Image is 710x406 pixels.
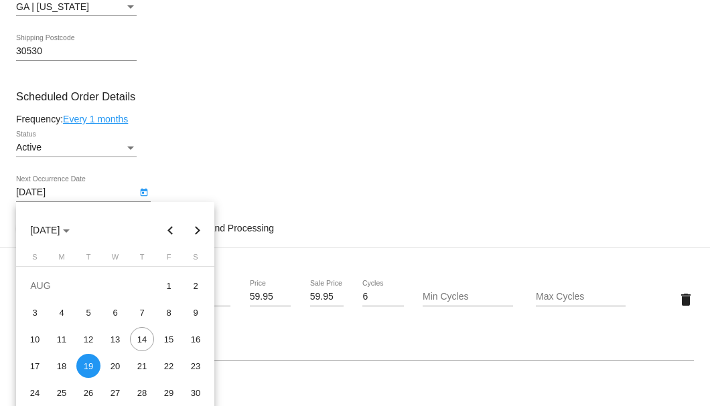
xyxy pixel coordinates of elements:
td: August 28, 2025 [129,379,155,406]
td: August 30, 2025 [182,379,209,406]
td: August 16, 2025 [182,326,209,352]
div: 9 [184,300,208,324]
td: August 19, 2025 [75,352,102,379]
td: August 22, 2025 [155,352,182,379]
div: 26 [76,381,100,405]
td: August 6, 2025 [102,299,129,326]
div: 12 [76,327,100,351]
div: 10 [23,327,47,351]
td: August 10, 2025 [21,326,48,352]
div: 8 [157,300,181,324]
td: August 26, 2025 [75,379,102,406]
div: 18 [50,354,74,378]
div: 17 [23,354,47,378]
div: 4 [50,300,74,324]
div: 27 [103,381,127,405]
td: August 9, 2025 [182,299,209,326]
button: Previous month [157,217,184,243]
th: Thursday [129,253,155,266]
button: Next month [184,217,211,243]
div: 2 [184,274,208,298]
td: August 14, 2025 [129,326,155,352]
td: August 23, 2025 [182,352,209,379]
td: August 12, 2025 [75,326,102,352]
div: 23 [184,354,208,378]
div: 22 [157,354,181,378]
button: Choose month and year [19,217,80,243]
div: 30 [184,381,208,405]
div: 21 [130,354,154,378]
div: 6 [103,300,127,324]
td: August 13, 2025 [102,326,129,352]
td: August 15, 2025 [155,326,182,352]
div: 19 [76,354,100,378]
td: August 25, 2025 [48,379,75,406]
td: August 11, 2025 [48,326,75,352]
div: 28 [130,381,154,405]
td: August 20, 2025 [102,352,129,379]
td: August 7, 2025 [129,299,155,326]
div: 16 [184,327,208,351]
div: 11 [50,327,74,351]
div: 3 [23,300,47,324]
th: Tuesday [75,253,102,266]
td: August 27, 2025 [102,379,129,406]
th: Monday [48,253,75,266]
th: Wednesday [102,253,129,266]
td: August 24, 2025 [21,379,48,406]
td: August 21, 2025 [129,352,155,379]
th: Saturday [182,253,209,266]
span: [DATE] [30,225,70,235]
th: Friday [155,253,182,266]
div: 15 [157,327,181,351]
td: August 3, 2025 [21,299,48,326]
td: August 18, 2025 [48,352,75,379]
div: 29 [157,381,181,405]
div: 13 [103,327,127,351]
td: August 8, 2025 [155,299,182,326]
td: August 4, 2025 [48,299,75,326]
div: 20 [103,354,127,378]
div: 14 [130,327,154,351]
th: Sunday [21,253,48,266]
td: August 1, 2025 [155,272,182,299]
td: August 5, 2025 [75,299,102,326]
td: August 17, 2025 [21,352,48,379]
div: 5 [76,300,100,324]
td: AUG [21,272,155,299]
td: August 29, 2025 [155,379,182,406]
td: August 2, 2025 [182,272,209,299]
div: 24 [23,381,47,405]
div: 7 [130,300,154,324]
div: 25 [50,381,74,405]
div: 1 [157,274,181,298]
